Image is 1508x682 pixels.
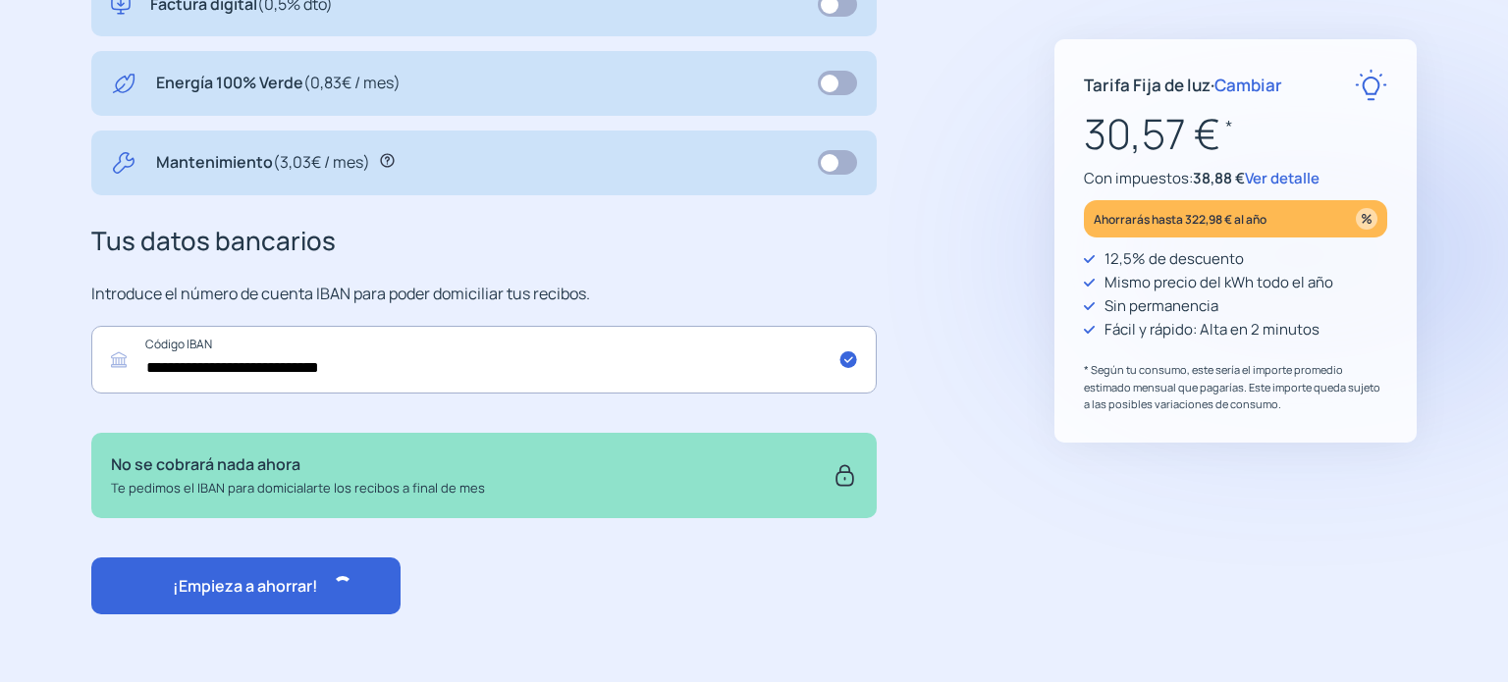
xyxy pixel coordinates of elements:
img: secure.svg [833,452,857,498]
p: 30,57 € [1084,101,1387,167]
p: Introduce el número de cuenta IBAN para poder domiciliar tus recibos. [91,282,877,307]
button: ¡Empieza a ahorrar! [91,557,401,614]
img: percentage_icon.svg [1356,208,1377,230]
span: Ver detalle [1245,168,1319,188]
p: * Según tu consumo, este sería el importe promedio estimado mensual que pagarías. Este importe qu... [1084,361,1387,413]
p: Mismo precio del kWh todo el año [1104,271,1333,294]
span: (0,83€ / mes) [303,72,401,93]
p: Fácil y rápido: Alta en 2 minutos [1104,318,1319,341]
span: (3,03€ / mes) [273,151,370,173]
span: 38,88 € [1193,168,1245,188]
img: tool.svg [111,150,136,176]
p: Ahorrarás hasta 322,98 € al año [1094,208,1266,231]
h3: Tus datos bancarios [91,221,877,262]
p: Te pedimos el IBAN para domicialarte los recibos a final de mes [111,478,485,498]
p: Tarifa Fija de luz · [1084,72,1282,98]
p: Con impuestos: [1084,167,1387,190]
img: energy-green.svg [111,71,136,96]
p: No se cobrará nada ahora [111,452,485,478]
p: Energía 100% Verde [156,71,401,96]
img: rate-E.svg [1355,69,1387,101]
span: Cambiar [1214,74,1282,96]
p: Sin permanencia [1104,294,1218,318]
span: ¡Empieza a ahorrar! [173,575,318,597]
p: 12,5% de descuento [1104,247,1244,271]
p: Mantenimiento [156,150,370,176]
